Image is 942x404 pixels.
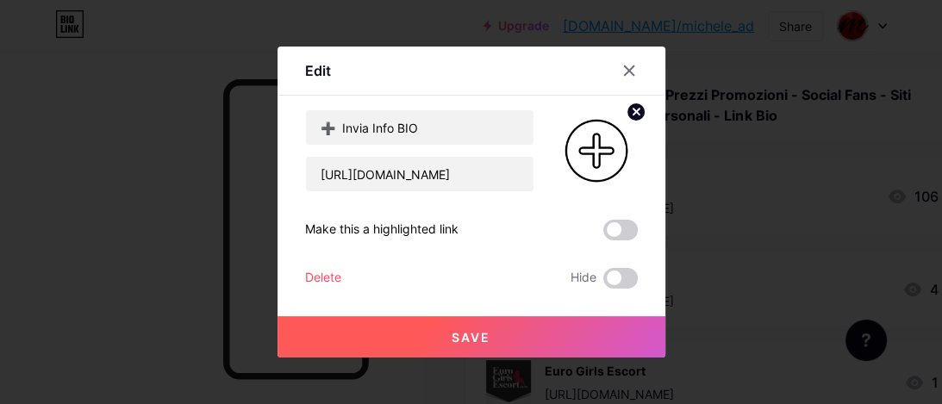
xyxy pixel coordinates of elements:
[305,60,331,81] div: Edit
[452,330,490,345] span: Save
[305,268,341,289] div: Delete
[306,110,533,145] input: Title
[305,220,459,240] div: Make this a highlighted link
[306,157,533,191] input: URL
[571,268,596,289] span: Hide
[278,316,665,357] button: Save
[555,109,638,192] img: link_thumbnail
